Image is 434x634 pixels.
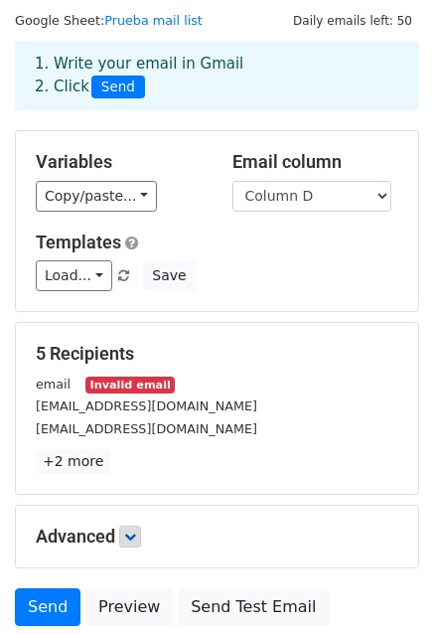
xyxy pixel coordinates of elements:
a: Daily emails left: 50 [286,13,419,28]
a: Copy/paste... [36,181,157,212]
span: Send [91,76,145,99]
small: [EMAIL_ADDRESS][DOMAIN_NAME] [36,421,257,436]
h5: Email column [232,151,399,173]
a: +2 more [36,449,110,474]
iframe: Chat Widget [335,539,434,634]
small: Invalid email [85,377,175,394]
h5: Advanced [36,526,398,548]
a: Preview [85,588,173,626]
small: [EMAIL_ADDRESS][DOMAIN_NAME] [36,398,257,413]
a: Send Test Email [178,588,329,626]
span: Daily emails left: 50 [286,10,419,32]
div: 1. Write your email in Gmail 2. Click [20,53,414,98]
h5: 5 Recipients [36,343,398,365]
a: Templates [36,232,121,252]
a: Send [15,588,80,626]
small: Google Sheet: [15,13,203,28]
div: Widget de chat [335,539,434,634]
h5: Variables [36,151,203,173]
small: email [36,377,71,392]
a: Prueba mail list [104,13,203,28]
a: Load... [36,260,112,291]
button: Save [143,260,195,291]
